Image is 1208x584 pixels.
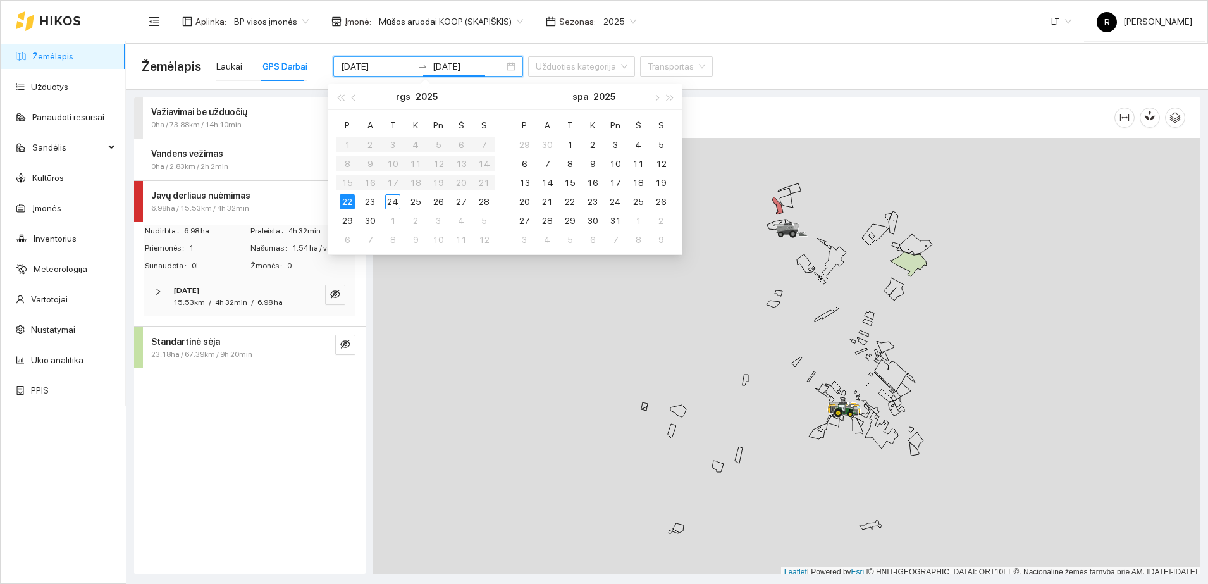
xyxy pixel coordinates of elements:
span: 0 [287,260,355,272]
td: 2025-11-07 [604,230,627,249]
button: eye-invisible [325,285,345,305]
div: 12 [476,232,491,247]
span: 23.18ha / 67.39km / 9h 20min [151,349,252,361]
span: Žemėlapis [142,56,201,77]
div: 22 [562,194,577,209]
div: 4 [539,232,555,247]
td: 2025-10-16 [581,173,604,192]
th: K [581,115,604,135]
td: 2025-10-12 [650,154,672,173]
td: 2025-10-09 [581,154,604,173]
input: Pabaigos data [433,59,504,73]
button: rgs [396,84,410,109]
a: Užduotys [31,82,68,92]
div: 2 [653,213,669,228]
span: to [417,61,428,71]
div: 22 [340,194,355,209]
button: 2025 [593,84,615,109]
td: 2025-09-26 [427,192,450,211]
span: LT [1051,12,1071,31]
td: 2025-10-27 [513,211,536,230]
span: 2025 [603,12,636,31]
div: 23 [585,194,600,209]
span: shop [331,16,342,27]
div: 9 [585,156,600,171]
span: right [154,288,162,295]
strong: Vandens vežimas [151,149,223,159]
th: Š [627,115,650,135]
span: | [866,568,868,576]
div: 7 [539,156,555,171]
td: 2025-11-05 [558,230,581,249]
div: 27 [517,213,532,228]
div: 5 [562,232,577,247]
td: 2025-10-02 [404,211,427,230]
td: 2025-10-25 [627,192,650,211]
td: 2025-10-12 [472,230,495,249]
td: 2025-10-08 [558,154,581,173]
td: 2025-10-03 [604,135,627,154]
th: Š [450,115,472,135]
div: | Powered by © HNIT-[GEOGRAPHIC_DATA]; ORT10LT ©, Nacionalinė žemės tarnyba prie AM, [DATE]-[DATE] [781,567,1200,578]
td: 2025-10-11 [627,154,650,173]
th: P [513,115,536,135]
div: 28 [476,194,491,209]
div: 10 [431,232,446,247]
td: 2025-11-02 [650,211,672,230]
td: 2025-10-15 [558,173,581,192]
div: 12 [653,156,669,171]
td: 2025-09-25 [404,192,427,211]
div: 26 [431,194,446,209]
span: BP visos įmonės [234,12,309,31]
div: 30 [585,213,600,228]
td: 2025-10-07 [536,154,558,173]
div: 18 [631,175,646,190]
td: 2025-09-29 [336,211,359,230]
a: Žemėlapis [32,51,73,61]
input: Pradžios data [341,59,412,73]
td: 2025-10-19 [650,173,672,192]
span: 1 [189,242,249,254]
a: Kultūros [32,173,64,183]
div: 29 [340,213,355,228]
button: eye-invisible [335,335,355,355]
th: P [336,115,359,135]
td: 2025-10-10 [604,154,627,173]
div: 21 [539,194,555,209]
div: 3 [431,213,446,228]
strong: Standartinė sėja [151,337,220,347]
span: [PERSON_NAME] [1097,16,1192,27]
div: 8 [385,232,400,247]
td: 2025-10-01 [381,211,404,230]
div: Laukai [216,59,242,73]
td: 2025-10-05 [650,135,672,154]
td: 2025-10-18 [627,173,650,192]
div: 5 [653,137,669,152]
td: 2025-10-04 [450,211,472,230]
span: menu-fold [149,16,160,27]
td: 2025-10-30 [581,211,604,230]
td: 2025-10-07 [359,230,381,249]
span: 1.54 ha / val. [292,242,355,254]
td: 2025-09-27 [450,192,472,211]
div: 29 [517,137,532,152]
th: A [359,115,381,135]
div: 3 [517,232,532,247]
div: 14 [539,175,555,190]
span: Žmonės [250,260,287,272]
div: 10 [608,156,623,171]
td: 2025-10-14 [536,173,558,192]
th: S [472,115,495,135]
span: 6.98 ha [257,298,283,307]
td: 2025-10-31 [604,211,627,230]
div: 8 [562,156,577,171]
div: Javų derliaus nuėmimas6.98ha / 15.53km / 4h 32mineye-invisible [134,181,366,222]
div: Žemėlapis [388,99,1114,135]
span: Įmonė : [345,15,371,28]
span: Našumas [250,242,292,254]
a: Esri [851,568,865,576]
td: 2025-10-01 [558,135,581,154]
td: 2025-09-23 [359,192,381,211]
span: 0ha / 2.83km / 2h 2min [151,161,228,173]
div: 1 [385,213,400,228]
